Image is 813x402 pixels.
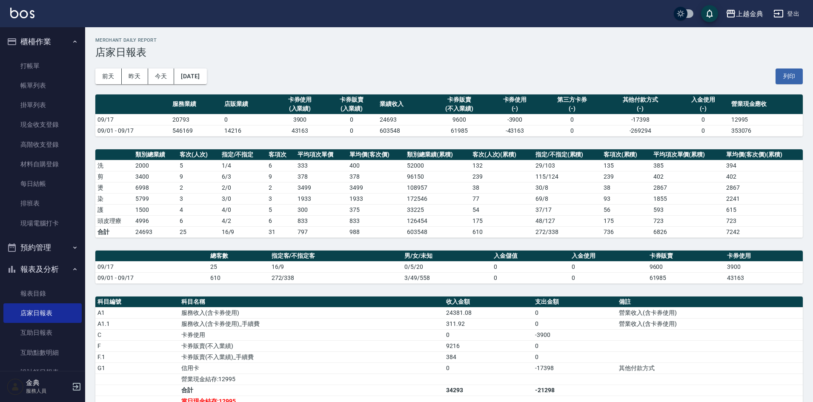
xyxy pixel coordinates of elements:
td: 29 / 103 [533,160,601,171]
th: 客次(人次)(累積) [470,149,533,160]
td: 400 [347,160,405,171]
th: 客項次 [266,149,295,160]
td: 610 [208,272,269,283]
td: 6 [266,215,295,226]
td: 3 [177,193,220,204]
td: 54 [470,204,533,215]
button: 櫃檯作業 [3,31,82,53]
td: 9216 [444,340,533,351]
a: 互助日報表 [3,323,82,342]
td: 信用卡 [179,362,444,373]
td: 6 [266,160,295,171]
td: 0 [326,114,378,125]
td: 3900 [725,261,803,272]
td: 33225 [405,204,470,215]
td: 20793 [170,114,222,125]
a: 互助點數明細 [3,343,82,362]
td: 服務收入(含卡券使用)_手續費 [179,318,444,329]
a: 每日結帳 [3,174,82,194]
a: 店家日報表 [3,303,82,323]
td: 115 / 124 [533,171,601,182]
td: 0 [326,125,378,136]
td: 燙 [95,182,133,193]
td: 37 / 17 [533,204,601,215]
td: 610 [470,226,533,237]
th: 單均價(客次價) [347,149,405,160]
td: 603548 [378,125,429,136]
a: 現金收支登錄 [3,115,82,134]
td: 375 [347,204,405,215]
a: 排班表 [3,194,82,213]
td: 5799 [133,193,177,204]
td: 9 [177,171,220,182]
td: 0 [541,114,603,125]
td: 營業收入(含卡券使用) [617,318,803,329]
th: 類別總業績(累積) [405,149,470,160]
td: 0 [533,351,617,362]
td: 14216 [222,125,274,136]
th: 入金儲值 [492,251,570,262]
th: 單均價(客次價)(累積) [724,149,803,160]
td: 34293 [444,385,533,396]
td: -17398 [604,114,677,125]
td: 9 [266,171,295,182]
td: 126454 [405,215,470,226]
td: 1 / 4 [220,160,267,171]
a: 高階收支登錄 [3,135,82,154]
td: 其他付款方式 [617,362,803,373]
td: 2867 [724,182,803,193]
th: 收入金額 [444,297,533,308]
td: 384 [444,351,533,362]
th: 指定/不指定(累積) [533,149,601,160]
td: 43163 [725,272,803,283]
td: 272/338 [269,272,403,283]
td: 0 [677,125,729,136]
a: 現場電腦打卡 [3,214,82,233]
td: 0/5/20 [402,261,492,272]
td: F [95,340,179,351]
td: 385 [651,160,724,171]
td: 0 [444,362,533,373]
td: -3900 [533,329,617,340]
th: 男/女/未知 [402,251,492,262]
td: 25 [208,261,269,272]
th: 支出金額 [533,297,617,308]
td: 2867 [651,182,724,193]
td: 0 [533,307,617,318]
th: 客次(人次) [177,149,220,160]
td: -43163 [489,125,541,136]
img: Logo [10,8,34,18]
th: 營業現金應收 [729,94,803,114]
td: 603548 [405,226,470,237]
td: 3 [266,193,295,204]
a: 掛單列表 [3,95,82,115]
th: 指定/不指定 [220,149,267,160]
td: 52000 [405,160,470,171]
td: 93 [601,193,651,204]
table: a dense table [95,251,803,284]
th: 卡券販賣 [647,251,725,262]
td: 1933 [347,193,405,204]
td: 378 [347,171,405,182]
td: 24381.08 [444,307,533,318]
div: (入業績) [328,104,375,113]
td: 175 [601,215,651,226]
td: 239 [601,171,651,182]
div: 卡券販賣 [328,95,375,104]
td: 546169 [170,125,222,136]
td: 3499 [295,182,347,193]
td: 營業現金結存:12995 [179,373,444,385]
a: 設計師日報表 [3,362,82,382]
td: 311.92 [444,318,533,329]
td: 24693 [378,114,429,125]
td: 7242 [724,226,803,237]
button: 預約管理 [3,237,82,259]
td: 723 [724,215,803,226]
td: 24693 [133,226,177,237]
td: 723 [651,215,724,226]
td: 16/9 [269,261,403,272]
td: 0 [541,125,603,136]
td: 132 [470,160,533,171]
td: 300 [295,204,347,215]
td: 3/49/558 [402,272,492,283]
